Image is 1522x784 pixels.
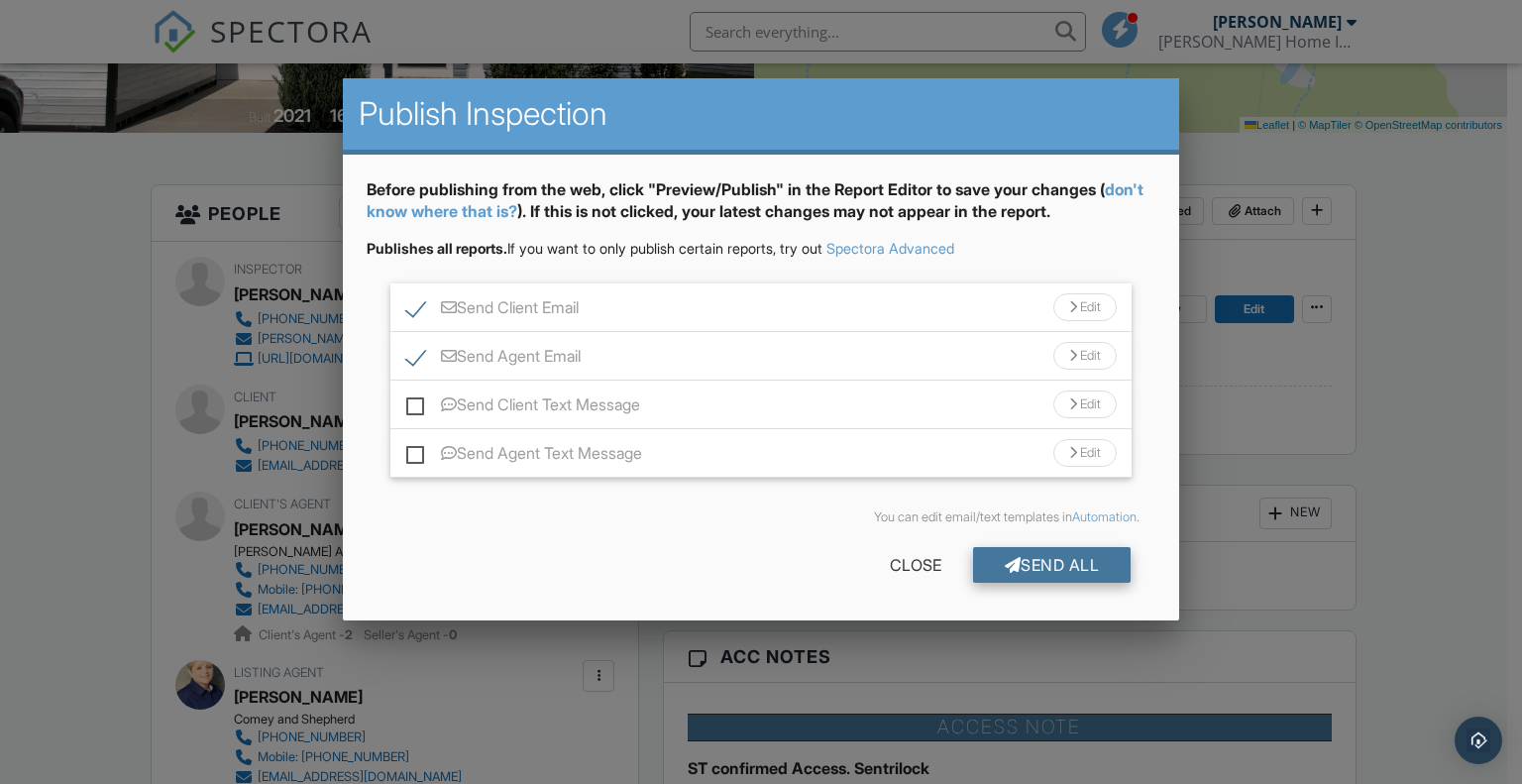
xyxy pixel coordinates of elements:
[1072,509,1137,524] a: Automation
[858,547,973,583] div: Close
[359,94,1164,134] h2: Publish Inspection
[367,178,1156,239] div: Before publishing from the web, click "Preview/Publish" in the Report Editor to save your changes...
[1053,342,1117,370] div: Edit
[382,509,1141,525] div: You can edit email/text templates in .
[367,240,507,257] strong: Publishes all reports.
[367,179,1143,221] a: don't know where that is?
[1053,439,1117,467] div: Edit
[1053,293,1117,321] div: Edit
[1053,391,1117,418] div: Edit
[406,444,642,469] label: Send Agent Text Message
[973,547,1132,583] div: Send All
[367,240,822,257] span: If you want to only publish certain reports, try out
[406,395,640,420] label: Send Client Text Message
[1455,717,1502,764] div: Open Intercom Messenger
[406,347,581,372] label: Send Agent Email
[826,240,954,257] a: Spectora Advanced
[406,298,579,323] label: Send Client Email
